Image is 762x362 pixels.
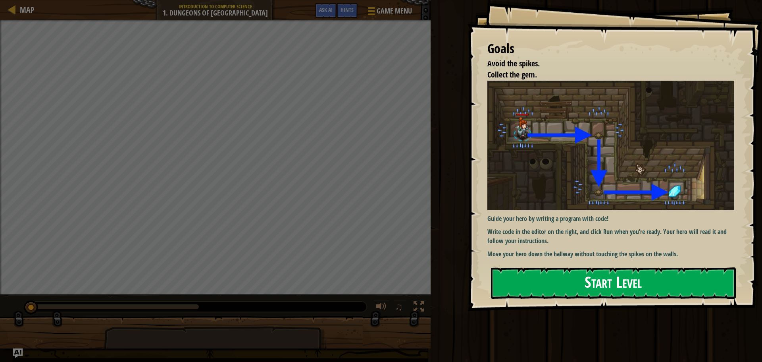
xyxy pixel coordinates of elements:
[477,69,732,81] li: Collect the gem.
[395,301,403,313] span: ♫
[341,6,354,14] span: Hints
[377,6,412,16] span: Game Menu
[393,300,407,316] button: ♫
[20,4,35,15] span: Map
[487,58,540,69] span: Avoid the spikes.
[491,267,736,299] button: Start Level
[487,250,740,259] p: Move your hero down the hallway without touching the spikes on the walls.
[13,348,23,358] button: Ask AI
[373,300,389,316] button: Adjust volume
[487,227,740,246] p: Write code in the editor on the right, and click Run when you’re ready. Your hero will read it an...
[411,300,427,316] button: Toggle fullscreen
[487,81,740,210] img: Dungeons of kithgard
[315,3,337,18] button: Ask AI
[487,214,740,223] p: Guide your hero by writing a program with code!
[16,4,35,15] a: Map
[319,6,333,14] span: Ask AI
[487,40,734,58] div: Goals
[487,69,537,80] span: Collect the gem.
[362,3,417,22] button: Game Menu
[477,58,732,70] li: Avoid the spikes.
